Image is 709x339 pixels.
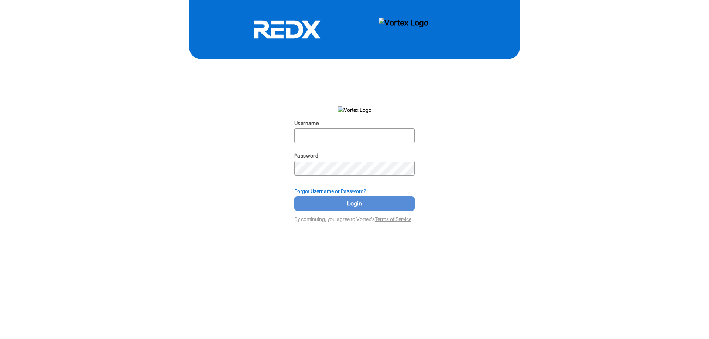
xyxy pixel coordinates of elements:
div: By continuing, you agree to Vortex's [294,212,415,223]
label: Password [294,153,318,159]
img: Vortex Logo [338,106,371,114]
strong: Forgot Username or Password? [294,188,366,194]
span: Login [304,199,405,208]
a: Terms of Service [375,216,411,222]
button: Login [294,196,415,211]
svg: RedX Logo [232,20,343,39]
label: Username [294,120,319,126]
div: Forgot Username or Password? [294,187,415,195]
img: Vortex Logo [379,18,428,41]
